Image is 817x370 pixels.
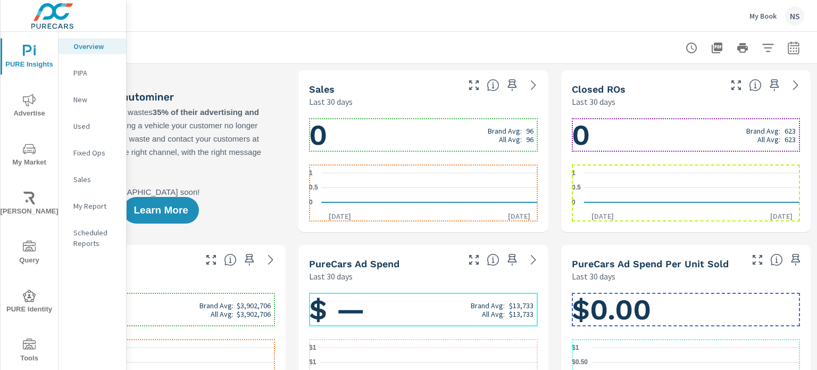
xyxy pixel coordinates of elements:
[785,127,796,135] p: 623
[487,79,499,92] span: Number of vehicles sold by the dealership over the selected date range. [Source: This data is sou...
[482,310,505,318] p: All Avg:
[4,45,55,71] span: PURE Insights
[237,310,271,318] p: $3,902,706
[4,94,55,120] span: Advertise
[584,211,621,221] p: [DATE]
[4,192,55,218] span: [PERSON_NAME]
[783,37,804,59] button: Select Date Range
[749,11,777,21] p: My Book
[509,301,533,310] p: $13,733
[211,310,234,318] p: All Avg:
[465,251,482,268] button: Make Fullscreen
[73,94,118,105] p: New
[749,251,766,268] button: Make Fullscreen
[309,117,537,153] h1: 0
[504,77,521,94] span: Save this to your personalized report
[572,184,581,192] text: 0.5
[706,37,728,59] button: "Export Report to PDF"
[572,292,800,328] h1: $0.00
[73,68,118,78] p: PIPA
[237,301,271,310] p: $3,902,706
[4,290,55,316] span: PURE Identity
[504,251,521,268] span: Save this to your personalized report
[73,201,118,211] p: My Report
[59,171,126,187] div: Sales
[309,344,316,351] text: $1
[572,95,615,108] p: Last 30 days
[525,77,542,94] a: See more details in report
[757,135,780,144] p: All Avg:
[73,227,118,249] p: Scheduled Reports
[59,65,126,81] div: PIPA
[572,270,615,283] p: Last 30 days
[572,169,576,177] text: 1
[749,79,762,92] span: Number of Repair Orders Closed by the selected dealership group over the selected time range. [So...
[309,258,399,269] h5: PureCars Ad Spend
[47,292,275,328] h1: $ —
[73,121,118,131] p: Used
[572,344,579,351] text: $1
[465,77,482,94] button: Make Fullscreen
[746,127,780,135] p: Brand Avg:
[321,211,359,221] p: [DATE]
[525,251,542,268] a: See more details in report
[487,253,499,266] span: Total cost of media for all PureCars channels for the selected dealership group over the selected...
[199,301,234,310] p: Brand Avg:
[763,211,800,221] p: [DATE]
[526,127,533,135] p: 96
[203,251,220,268] button: Make Fullscreen
[123,197,198,224] button: Learn More
[785,6,804,26] div: NS
[766,77,783,94] span: Save this to your personalized report
[501,211,538,221] p: [DATE]
[488,127,522,135] p: Brand Avg:
[4,143,55,169] span: My Market
[526,135,533,144] p: 96
[73,174,118,185] p: Sales
[59,198,126,214] div: My Report
[4,339,55,365] span: Tools
[59,145,126,161] div: Fixed Ops
[309,199,313,206] text: 0
[785,135,796,144] p: 623
[757,37,779,59] button: Apply Filters
[572,117,800,153] h1: 0
[509,310,533,318] p: $13,733
[73,147,118,158] p: Fixed Ops
[728,77,745,94] button: Make Fullscreen
[73,41,118,52] p: Overview
[309,292,537,328] h1: $ —
[499,135,522,144] p: All Avg:
[59,38,126,54] div: Overview
[309,169,313,177] text: 1
[309,84,335,95] h5: Sales
[309,95,353,108] p: Last 30 days
[732,37,753,59] button: Print Report
[471,301,505,310] p: Brand Avg:
[224,253,237,266] span: Total sales revenue over the selected date range. [Source: This data is sourced from the dealer’s...
[309,359,316,366] text: $1
[59,225,126,251] div: Scheduled Reports
[59,92,126,108] div: New
[309,184,318,192] text: 0.5
[572,359,588,366] text: $0.50
[572,199,576,206] text: 0
[4,241,55,267] span: Query
[309,270,353,283] p: Last 30 days
[770,253,783,266] span: Average cost of advertising per each vehicle sold at the dealer over the selected date range. The...
[59,118,126,134] div: Used
[572,84,626,95] h5: Closed ROs
[572,258,729,269] h5: PureCars Ad Spend Per Unit Sold
[134,205,188,215] span: Learn More
[787,77,804,94] a: See more details in report
[787,251,804,268] span: Save this to your personalized report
